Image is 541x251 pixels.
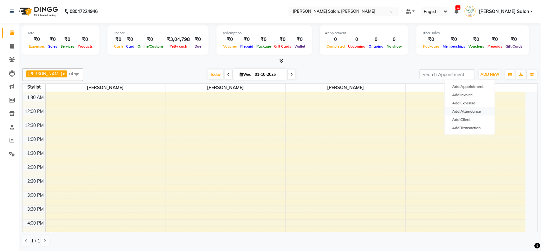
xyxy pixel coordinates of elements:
span: [PERSON_NAME] [286,84,405,92]
span: +3 [68,71,78,76]
span: No show [385,44,403,49]
b: 08047224946 [70,3,98,20]
div: 2:30 PM [26,178,45,185]
div: Total [27,30,94,36]
div: 0 [385,36,403,43]
div: ₹0 [486,36,504,43]
span: [PERSON_NAME] [406,84,525,92]
span: ADD NEW [480,72,499,77]
div: ₹0 [113,36,125,43]
div: 1:30 PM [26,150,45,157]
span: Expenses [27,44,47,49]
span: Services [59,44,76,49]
span: [PERSON_NAME] Salon [479,8,529,15]
span: [PERSON_NAME] [165,84,285,92]
div: Redemption [222,30,307,36]
a: 11 [454,9,458,14]
div: ₹3,04,798 [164,36,192,43]
span: 1 / 1 [31,238,40,244]
div: 2:00 PM [26,164,45,171]
div: Stylist [23,84,45,90]
span: Vouchers [467,44,486,49]
div: 3:00 PM [26,192,45,199]
span: [PERSON_NAME] [46,84,165,92]
div: 3:30 PM [26,206,45,213]
span: Upcoming [346,44,367,49]
a: Add Transaction [445,124,495,132]
div: ₹0 [293,36,307,43]
button: ADD NEW [479,70,501,79]
input: Search Appointment [420,69,475,79]
span: Wed [238,72,253,77]
span: Gift Cards [504,44,524,49]
div: 0 [346,36,367,43]
img: logo [16,3,60,20]
div: ₹0 [47,36,59,43]
div: Appointment [325,30,403,36]
a: Add Invoice [445,91,495,99]
div: 0 [325,36,346,43]
span: Prepaid [239,44,255,49]
div: 12:00 PM [24,108,45,115]
span: Wallet [293,44,307,49]
span: Gift Cards [273,44,293,49]
div: ₹0 [467,36,486,43]
div: ₹0 [125,36,136,43]
a: Add Attendance [445,107,495,116]
div: 11:30 AM [23,94,45,101]
a: Add Client [445,116,495,124]
a: Add Expense [445,99,495,107]
span: Completed [325,44,346,49]
input: 2025-10-01 [253,70,285,79]
div: 12:30 PM [24,122,45,129]
span: Prepaids [486,44,504,49]
span: Card [125,44,136,49]
div: ₹0 [192,36,203,43]
span: Online/Custom [136,44,164,49]
span: [PERSON_NAME] [28,71,62,76]
div: ₹0 [273,36,293,43]
a: x [62,71,65,76]
img: Naisha Salon [465,6,476,17]
div: 1:00 PM [26,136,45,143]
div: ₹0 [222,36,239,43]
div: Other sales [422,30,524,36]
span: Sales [47,44,59,49]
div: Finance [113,30,203,36]
span: Voucher [222,44,239,49]
span: Products [76,44,94,49]
span: Petty cash [168,44,189,49]
span: Today [208,69,223,79]
div: ₹0 [441,36,467,43]
span: Ongoing [367,44,385,49]
div: ₹0 [59,36,76,43]
span: Package [255,44,273,49]
span: Packages [422,44,441,49]
div: 4:00 PM [26,220,45,227]
div: ₹0 [27,36,47,43]
div: 0 [367,36,385,43]
div: ₹0 [504,36,524,43]
div: ₹0 [255,36,273,43]
div: ₹0 [239,36,255,43]
div: ₹0 [136,36,164,43]
span: Memberships [441,44,467,49]
button: Add Appointment [445,83,495,91]
span: Due [193,44,203,49]
div: ₹0 [76,36,94,43]
span: 11 [455,5,460,10]
span: Cash [113,44,125,49]
div: ₹0 [422,36,441,43]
